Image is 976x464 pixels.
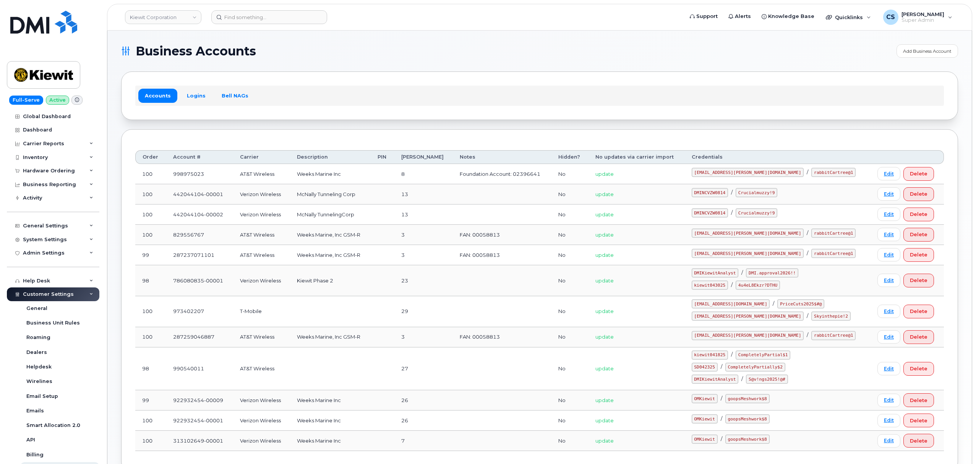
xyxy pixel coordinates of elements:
code: rabbitCartree@1 [811,249,856,258]
td: No [551,347,589,391]
td: 100 [135,204,166,225]
code: 4u4eL8Ekzr?DTHU [736,281,780,290]
span: Delete [910,417,927,424]
span: Delete [910,231,927,238]
td: 29 [394,296,453,327]
a: Edit [877,362,900,375]
span: Delete [910,211,927,218]
span: / [741,376,743,382]
a: Edit [877,305,900,318]
td: AT&T Wireless [233,225,290,245]
td: Verizon Wireless [233,410,290,431]
td: 3 [394,327,453,347]
code: goopsMeshwork$8 [725,414,770,423]
td: 442044104-00002 [166,204,233,225]
td: 3 [394,245,453,265]
td: AT&T Wireless [233,245,290,265]
td: 98 [135,265,166,296]
code: [EMAIL_ADDRESS][PERSON_NAME][DOMAIN_NAME] [692,249,804,258]
button: Delete [903,208,934,221]
th: Order [135,150,166,164]
td: No [551,164,589,184]
span: update [595,252,614,258]
td: FAN: 00058813 [453,225,551,245]
a: Edit [877,187,900,201]
a: Logins [180,89,212,102]
span: Delete [910,251,927,258]
code: OMKiewit [692,394,718,403]
th: [PERSON_NAME] [394,150,453,164]
td: T-Mobile [233,296,290,327]
th: Credentials [685,150,871,164]
code: DMIKiewitAnalyst [692,268,739,277]
td: Verizon Wireless [233,184,290,204]
td: 287259046887 [166,327,233,347]
td: No [551,327,589,347]
code: rabbitCartree@1 [811,331,856,340]
td: 8 [394,164,453,184]
span: update [595,191,614,197]
td: 100 [135,410,166,431]
th: Hidden? [551,150,589,164]
td: 26 [394,390,453,410]
td: Verizon Wireless [233,265,290,296]
a: Edit [877,274,900,287]
code: Crucialmuzzy!9 [736,188,777,197]
button: Delete [903,414,934,427]
td: Weeks Marine, Inc GSM-R [290,225,371,245]
td: 100 [135,431,166,451]
code: PriceCuts2025$#@ [777,299,824,308]
span: Delete [910,365,927,372]
span: Delete [910,397,927,404]
span: / [773,300,774,307]
button: Delete [903,248,934,262]
a: Accounts [138,89,177,102]
span: / [807,332,808,338]
td: 100 [135,225,166,245]
span: / [721,436,722,442]
td: 13 [394,184,453,204]
td: Verizon Wireless [233,431,290,451]
code: goopsMeshwork$8 [725,394,770,403]
th: Account # [166,150,233,164]
span: Delete [910,437,927,445]
td: No [551,410,589,431]
td: 829556767 [166,225,233,245]
code: [EMAIL_ADDRESS][PERSON_NAME][DOMAIN_NAME] [692,331,804,340]
span: / [741,269,743,276]
td: Weeks Marine Inc [290,164,371,184]
td: AT&T Wireless [233,327,290,347]
td: 990540011 [166,347,233,391]
code: DMINCVZW0814 [692,208,728,217]
th: PIN [371,150,394,164]
button: Delete [903,228,934,242]
th: Description [290,150,371,164]
td: Weeks Marine Inc [290,431,371,451]
span: Business Accounts [136,45,256,57]
span: / [807,230,808,236]
button: Delete [903,167,934,181]
code: DMI.approval2026!! [746,268,798,277]
code: CompletelyPartially$2 [725,363,785,372]
code: CompletelyPartial$1 [736,350,790,360]
td: Kiewit Phase 2 [290,265,371,296]
button: Delete [903,393,934,407]
td: No [551,225,589,245]
td: Foundation Account: 02396641 [453,164,551,184]
code: OMKiewit [692,435,718,444]
td: No [551,245,589,265]
code: OMKiewit [692,414,718,423]
td: 973402207 [166,296,233,327]
td: AT&T Wireless [233,164,290,184]
iframe: Messenger Launcher [943,431,970,458]
a: Bell NAGs [215,89,255,102]
code: [EMAIL_ADDRESS][PERSON_NAME][DOMAIN_NAME] [692,168,804,177]
button: Delete [903,305,934,318]
td: No [551,204,589,225]
td: 7 [394,431,453,451]
span: Delete [910,277,927,284]
span: update [595,171,614,177]
span: update [595,438,614,444]
span: / [721,363,722,370]
th: Carrier [233,150,290,164]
